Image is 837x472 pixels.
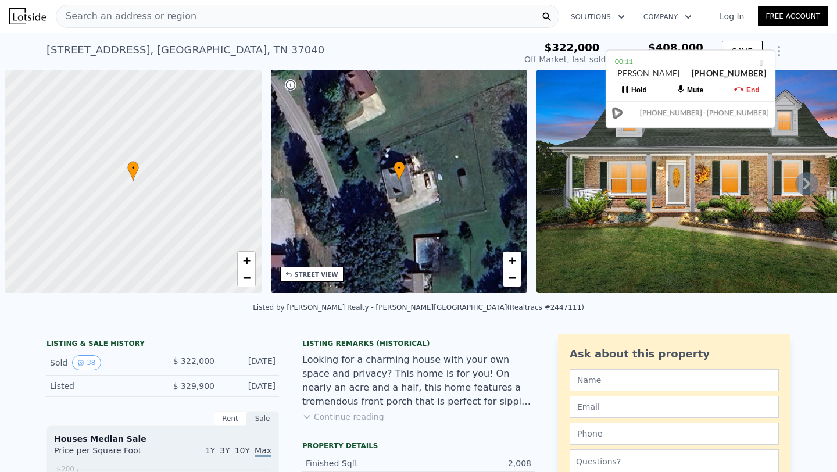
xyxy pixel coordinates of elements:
[570,369,779,391] input: Name
[302,353,535,409] div: Looking for a charming house with your own space and privacy? This home is for you! On nearly an ...
[394,161,405,181] div: •
[570,396,779,418] input: Email
[570,346,779,362] div: Ask about this property
[758,6,828,26] a: Free Account
[302,339,535,348] div: Listing Remarks (Historical)
[503,252,521,269] a: Zoom in
[570,423,779,445] input: Phone
[242,253,250,267] span: +
[220,446,230,455] span: 3Y
[255,446,271,457] span: Max
[295,270,338,279] div: STREET VIEW
[302,441,535,450] div: Property details
[706,10,758,22] a: Log In
[503,269,521,287] a: Zoom out
[9,8,46,24] img: Lotside
[561,6,634,27] button: Solutions
[56,9,196,23] span: Search an address or region
[509,253,516,267] span: +
[238,269,255,287] a: Zoom out
[306,457,419,469] div: Finished Sqft
[205,446,215,455] span: 1Y
[722,41,763,62] button: SAVE
[50,355,153,370] div: Sold
[50,380,153,392] div: Listed
[173,381,214,391] span: $ 329,900
[394,163,405,173] span: •
[302,411,384,423] button: Continue reading
[214,411,246,426] div: Rent
[54,445,163,463] div: Price per Square Foot
[524,53,620,65] div: Off Market, last sold for
[509,270,516,285] span: −
[127,161,139,181] div: •
[54,433,271,445] div: Houses Median Sale
[46,339,279,351] div: LISTING & SALE HISTORY
[238,252,255,269] a: Zoom in
[46,42,324,58] div: [STREET_ADDRESS] , [GEOGRAPHIC_DATA] , TN 37040
[648,41,703,53] span: $408,000
[545,41,600,53] span: $322,000
[242,270,250,285] span: −
[224,355,276,370] div: [DATE]
[127,163,139,173] span: •
[767,40,791,63] button: Show Options
[419,457,531,469] div: 2,008
[235,446,250,455] span: 10Y
[173,356,214,366] span: $ 322,000
[72,355,101,370] button: View historical data
[634,6,701,27] button: Company
[246,411,279,426] div: Sale
[224,380,276,392] div: [DATE]
[253,303,584,312] div: Listed by [PERSON_NAME] Realty - [PERSON_NAME][GEOGRAPHIC_DATA] (Realtracs #2447111)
